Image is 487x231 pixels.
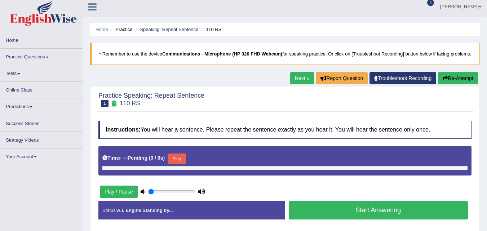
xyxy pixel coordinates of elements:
[0,65,83,79] a: Tests
[0,32,83,46] a: Home
[98,121,471,139] h4: You will hear a sentence. Please repeat the sentence exactly as you hear it. You will hear the se...
[102,155,165,161] h5: Timer —
[96,27,108,32] a: Home
[438,72,478,84] button: Re-Attempt
[140,27,198,32] a: Speaking: Repeat Sentence
[0,49,83,63] a: Practice Questions
[168,154,186,164] button: Skip
[90,43,480,65] blockquote: * Remember to use the device for speaking practice. Or click on [Troubleshoot Recording] button b...
[290,72,314,84] a: Next »
[0,148,83,163] a: Your Account
[128,155,147,161] b: Pending
[316,72,368,84] button: Report Question
[106,126,141,133] b: Instructions:
[0,132,83,146] a: Strategy Videos
[0,115,83,129] a: Success Stories
[98,201,285,219] div: Status:
[289,201,468,219] button: Start Answering
[120,100,140,107] small: 110 RS
[100,186,138,198] button: Play / Pause
[369,72,436,84] a: Troubleshoot Recording
[0,98,83,112] a: Predictions
[0,82,83,96] a: Online Class
[101,100,109,107] span: 1
[151,155,163,161] b: 0 / 0s
[163,155,165,161] b: )
[200,26,222,33] li: 110 RS
[117,208,173,213] strong: A.I. Engine Standing by...
[149,155,151,161] b: (
[98,92,204,107] h2: Practice Speaking: Repeat Sentence
[110,100,118,107] small: Exam occurring question
[162,51,282,57] b: Communications - Microphone (HP 320 FHD Webcam)
[109,26,132,33] li: Practice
